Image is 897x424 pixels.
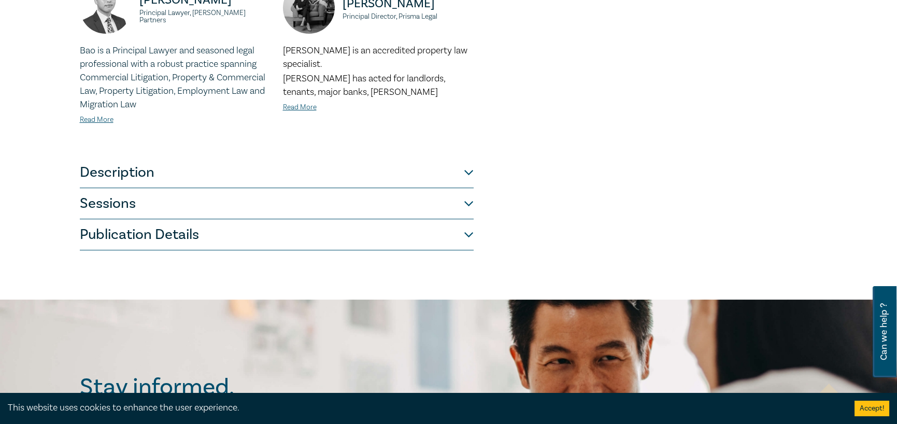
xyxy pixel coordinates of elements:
[343,13,474,20] small: Principal Director, Prisma Legal
[139,9,270,24] small: Principal Lawyer, [PERSON_NAME] Partners
[8,401,839,415] div: This website uses cookies to enhance the user experience.
[879,292,889,371] span: Can we help ?
[80,374,324,401] h2: Stay informed.
[283,45,467,70] span: [PERSON_NAME] is an accredited property law specialist.
[283,103,317,112] a: Read More
[80,157,474,188] button: Description
[80,219,474,250] button: Publication Details
[80,188,474,219] button: Sessions
[283,73,445,98] span: [PERSON_NAME] has acted for landlords, tenants, major banks, [PERSON_NAME]
[80,44,270,111] p: Bao is a Principal Lawyer and seasoned legal professional with a robust practice spanning Commerc...
[855,401,889,416] button: Accept cookies
[80,115,113,124] a: Read More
